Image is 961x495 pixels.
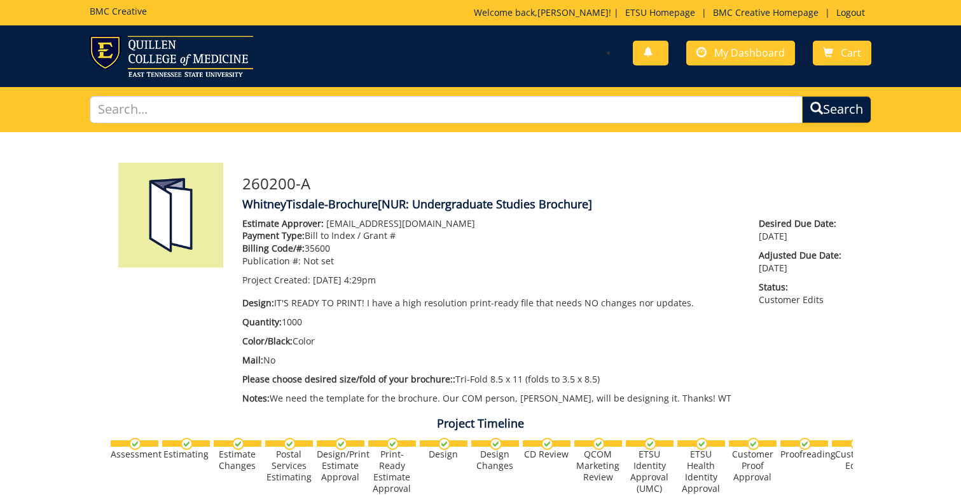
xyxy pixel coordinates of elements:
h3: 260200-A [242,175,843,192]
p: Tri-Fold 8.5 x 11 (folds to 3.5 x 8.5) [242,373,740,386]
span: Design: [242,297,274,309]
div: Postal Services Estimating [265,449,313,483]
div: CD Review [523,449,570,460]
p: We need the template for the brochure. Our COM person, [PERSON_NAME], will be designing it. Thank... [242,392,740,405]
img: ETSU logo [90,36,253,77]
h5: BMC Creative [90,6,147,16]
p: No [242,354,740,367]
div: QCOM Marketing Review [574,449,622,483]
p: [DATE] [759,249,843,275]
input: Search... [90,96,803,123]
h4: Project Timeline [109,417,853,430]
p: [DATE] [759,217,843,243]
img: checkmark [284,438,296,450]
div: Assessment [111,449,158,460]
a: [PERSON_NAME] [537,6,609,18]
a: Logout [830,6,871,18]
span: Estimate Approver: [242,217,324,229]
span: Cart [841,46,861,60]
p: Welcome back, ! | | | [474,6,871,19]
h4: WhitneyTisdale-Brochure [242,198,843,211]
div: Customer Proof Approval [729,449,777,483]
img: Product featured image [118,163,223,268]
img: checkmark [541,438,553,450]
p: IT'S READY TO PRINT! I have a high resolution print-ready file that needs NO changes nor updates. [242,297,740,309]
span: [NUR: Undergraduate Studies Brochure] [378,196,592,212]
img: checkmark [232,438,244,450]
span: My Dashboard [714,46,785,60]
img: checkmark [335,438,347,450]
span: Notes: [242,392,270,404]
span: Publication #: [242,255,301,267]
img: no [850,438,862,450]
span: Project Created: [242,274,310,286]
img: checkmark [644,438,656,450]
img: checkmark [747,438,759,450]
div: Proofreading [780,449,828,460]
a: BMC Creative Homepage [707,6,825,18]
span: Billing Code/#: [242,242,305,254]
span: Payment Type: [242,229,305,241]
span: Mail: [242,354,263,366]
span: Adjusted Due Date: [759,249,843,262]
a: ETSU Homepage [619,6,702,18]
div: Print-Ready Estimate Approval [368,449,416,494]
img: checkmark [438,438,450,450]
div: Design/Print Estimate Approval [317,449,364,483]
span: [DATE] 4:29pm [313,274,376,286]
img: checkmark [387,438,399,450]
p: Customer Edits [759,281,843,306]
span: Not set [303,255,334,267]
span: Status: [759,281,843,294]
img: checkmark [696,438,708,450]
p: 35600 [242,242,740,255]
span: Desired Due Date: [759,217,843,230]
button: Search [802,96,871,123]
div: Estimate Changes [214,449,261,471]
a: Cart [813,41,871,65]
p: Color [242,335,740,348]
img: checkmark [490,438,502,450]
img: checkmark [129,438,141,450]
img: checkmark [799,438,811,450]
span: Please choose desired size/fold of your brochure:: [242,373,455,385]
span: Color/Black: [242,335,293,347]
div: Design [420,449,467,460]
div: Estimating [162,449,210,460]
div: ETSU Health Identity Approval [677,449,725,494]
p: Bill to Index / Grant # [242,229,740,242]
img: checkmark [593,438,605,450]
a: My Dashboard [686,41,795,65]
div: ETSU Identity Approval (UMC) [626,449,674,494]
p: [EMAIL_ADDRESS][DOMAIN_NAME] [242,217,740,230]
div: Customer Edits [832,449,880,471]
p: 1000 [242,316,740,329]
span: Quantity: [242,316,282,328]
div: Design Changes [471,449,519,471]
img: checkmark [181,438,193,450]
